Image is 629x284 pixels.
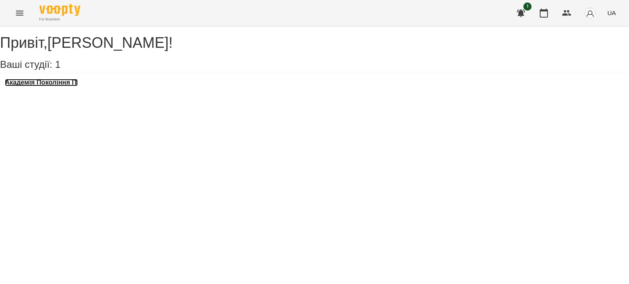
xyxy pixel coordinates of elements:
span: 1 [55,59,60,70]
span: UA [607,9,616,17]
button: Menu [10,3,29,23]
img: Voopty Logo [39,4,80,16]
span: For Business [39,17,80,22]
button: UA [604,5,619,20]
span: 1 [523,2,532,11]
a: Академія Покоління ІТ [5,79,78,86]
img: avatar_s.png [584,7,596,19]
